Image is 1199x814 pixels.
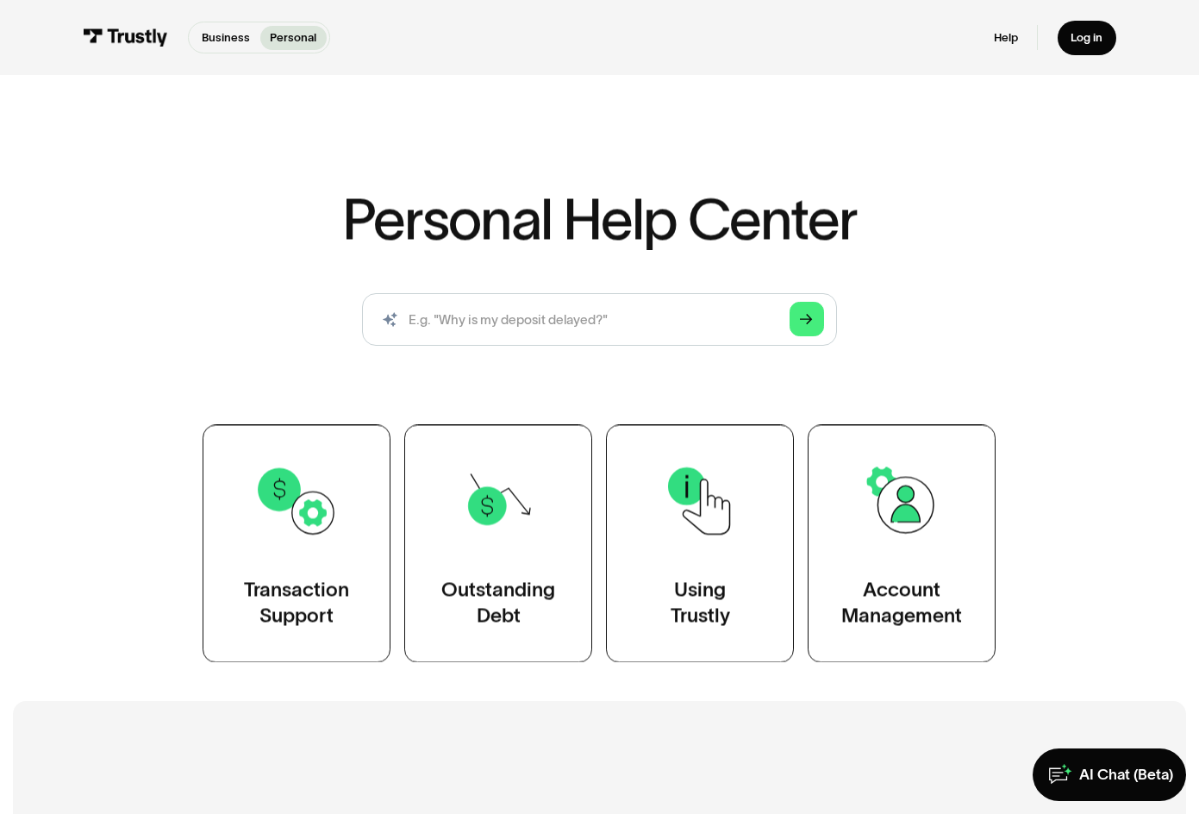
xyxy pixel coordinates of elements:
[83,28,168,47] img: Trustly Logo
[362,293,838,346] input: search
[1071,30,1102,45] div: Log in
[203,424,390,662] a: TransactionSupport
[606,424,794,662] a: UsingTrustly
[404,424,592,662] a: OutstandingDebt
[192,26,260,50] a: Business
[994,30,1018,45] a: Help
[202,29,250,47] p: Business
[270,29,316,47] p: Personal
[260,26,327,50] a: Personal
[842,576,963,629] div: Account Management
[809,424,996,662] a: AccountManagement
[671,576,730,629] div: Using Trustly
[1079,765,1173,784] div: AI Chat (Beta)
[244,576,349,629] div: Transaction Support
[1033,748,1185,801] a: AI Chat (Beta)
[441,576,555,629] div: Outstanding Debt
[362,293,838,346] form: Search
[342,190,857,247] h1: Personal Help Center
[1058,21,1115,55] a: Log in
